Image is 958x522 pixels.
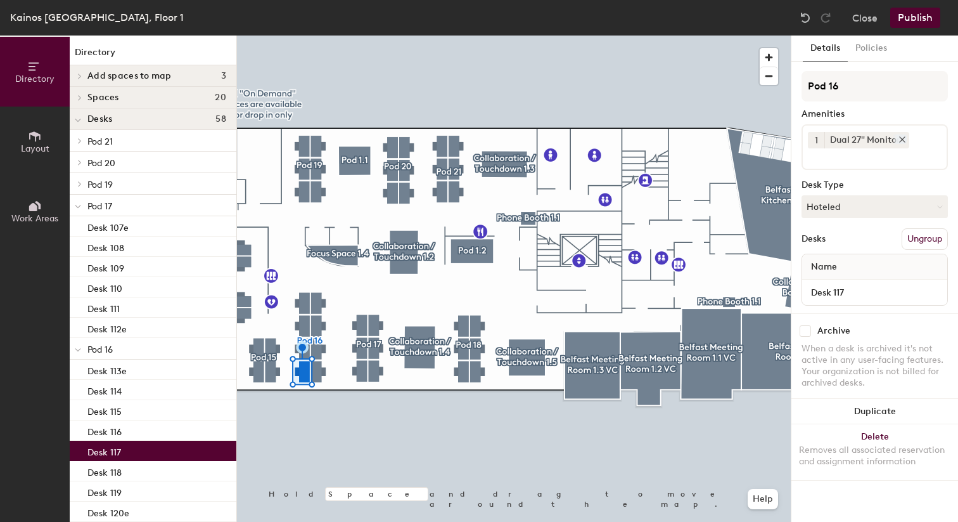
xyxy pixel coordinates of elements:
[87,71,172,81] span: Add spaces to map
[215,93,226,103] span: 20
[21,143,49,154] span: Layout
[852,8,878,28] button: Close
[815,134,818,147] span: 1
[805,256,843,278] span: Name
[748,489,778,509] button: Help
[808,132,824,148] button: 1
[803,36,848,62] button: Details
[87,219,129,233] p: Desk 107e
[10,10,184,25] div: Kainos [GEOGRAPHIC_DATA], Floor 1
[87,93,119,103] span: Spaces
[87,280,122,294] p: Desk 110
[791,424,958,480] button: DeleteRemoves all associated reservation and assignment information
[87,403,122,417] p: Desk 115
[799,445,950,467] div: Removes all associated reservation and assignment information
[802,109,948,119] div: Amenities
[15,74,54,84] span: Directory
[87,320,127,335] p: Desk 112e
[848,36,895,62] button: Policies
[802,234,826,244] div: Desks
[87,504,129,519] p: Desk 120e
[87,344,113,355] span: Pod 16
[805,284,945,301] input: Unnamed desk
[819,11,832,24] img: Redo
[799,11,812,24] img: Undo
[802,195,948,218] button: Hoteled
[87,484,122,499] p: Desk 119
[70,46,236,65] h1: Directory
[87,114,112,124] span: Desks
[902,228,948,250] button: Ungroup
[824,132,909,148] div: Dual 27" Monitors
[87,362,127,377] p: Desk 113e
[87,136,113,147] span: Pod 21
[11,213,58,224] span: Work Areas
[87,179,113,190] span: Pod 19
[87,158,115,169] span: Pod 20
[87,259,124,274] p: Desk 109
[791,399,958,424] button: Duplicate
[817,326,850,336] div: Archive
[802,343,948,389] div: When a desk is archived it's not active in any user-facing features. Your organization is not bil...
[802,180,948,190] div: Desk Type
[87,300,120,315] p: Desk 111
[87,382,122,397] p: Desk 114
[87,239,124,254] p: Desk 108
[87,201,112,212] span: Pod 17
[87,423,122,438] p: Desk 116
[890,8,940,28] button: Publish
[87,464,122,478] p: Desk 118
[87,443,121,458] p: Desk 117
[221,71,226,81] span: 3
[215,114,226,124] span: 58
